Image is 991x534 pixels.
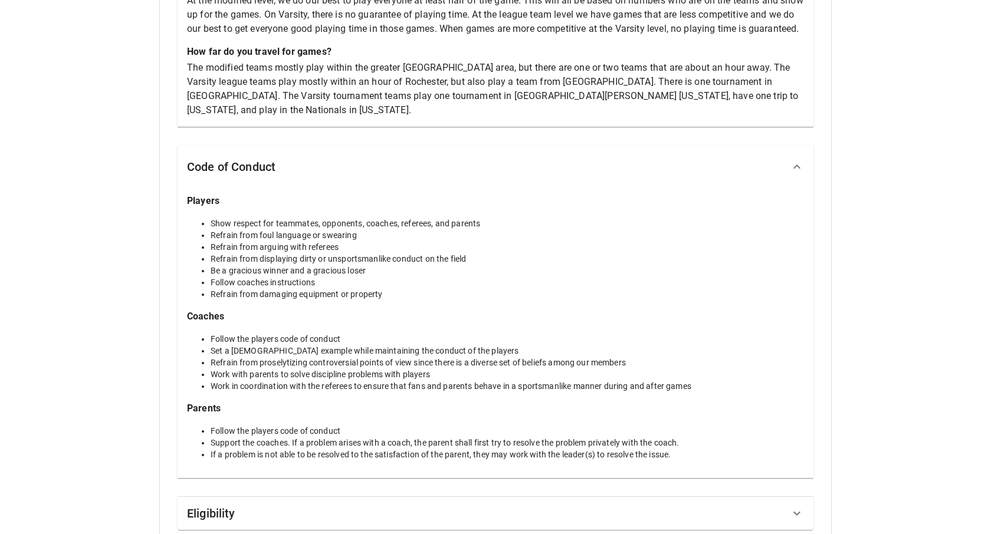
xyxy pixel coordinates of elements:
[211,229,804,241] li: Refrain from foul language or swearing
[211,333,804,345] li: Follow the players code of conduct
[211,449,804,460] li: If a problem is not able to be resolved to the satisfaction of the parent, they may work with the...
[211,265,804,276] li: Be a gracious winner and a gracious loser
[211,241,804,253] li: Refrain from arguing with referees
[211,217,804,229] li: Show respect for teammates, opponents, coaches, referees, and parents
[187,157,275,176] h6: Code of Conduct
[211,288,804,300] li: Refrain from damaging equipment or property
[211,345,804,357] li: Set a [DEMOGRAPHIC_DATA] example while maintaining the conduct of the players
[211,253,804,265] li: Refrain from displaying dirty or unsportsmanlike conduct on the field
[211,276,804,288] li: Follow coaches instructions
[187,61,804,117] p: The modified teams mostly play within the greater [GEOGRAPHIC_DATA] area, but there are one or tw...
[211,368,804,380] li: Work with parents to solve discipline problems with players
[187,504,235,523] h6: Eligibility
[178,497,813,530] div: Eligibility
[187,400,804,417] h6: Parents
[187,308,804,325] h6: Coaches
[211,357,804,368] li: Refrain from proselytizing controversial points of view since there is a diverse set of beliefs a...
[211,425,804,437] li: Follow the players code of conduct
[187,193,804,209] h6: Players
[211,437,804,449] li: Support the coaches. If a problem arises with a coach, the parent shall first try to resolve the ...
[211,380,804,392] li: Work in coordination with the referees to ensure that fans and parents behave in a sportsmanlike ...
[187,45,804,59] p: How far do you travel for games?
[178,146,813,188] div: Code of Conduct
